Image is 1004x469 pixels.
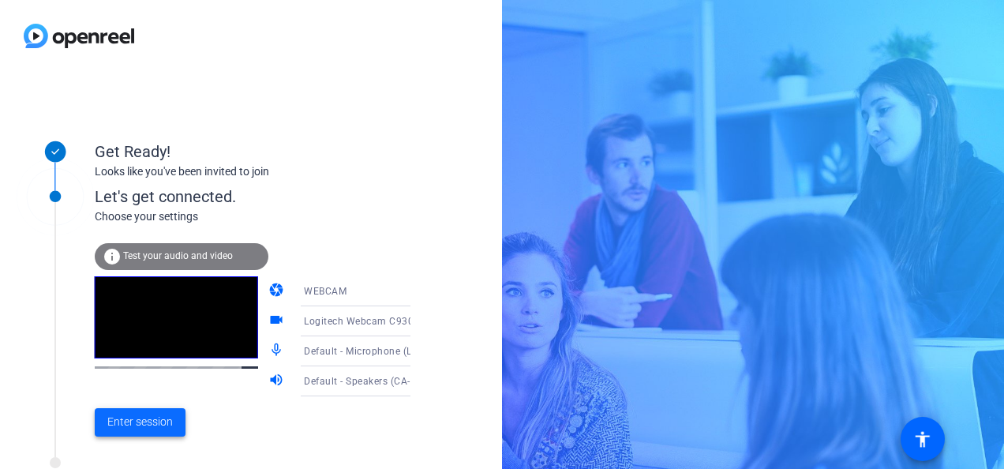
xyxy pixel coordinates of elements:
span: Default - Microphone (Logitech Webcam C930e) (046d:0843) [304,344,585,357]
div: Choose your settings [95,208,443,225]
div: Looks like you've been invited to join [95,163,410,180]
button: Enter session [95,408,185,437]
mat-icon: accessibility [913,430,932,448]
span: Default - Speakers (CA-2890 USB Speaker Bar) (3391:0006) [304,374,576,387]
span: Enter session [107,414,173,430]
mat-icon: volume_up [268,372,287,391]
span: Test your audio and video [123,250,233,261]
div: Let's get connected. [95,185,443,208]
mat-icon: camera [268,282,287,301]
mat-icon: videocam [268,312,287,331]
span: Logitech Webcam C930e (046d:0843) [304,314,479,327]
mat-icon: info [103,247,122,266]
mat-icon: mic_none [268,342,287,361]
div: Get Ready! [95,140,410,163]
span: WEBCAM [304,286,347,297]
